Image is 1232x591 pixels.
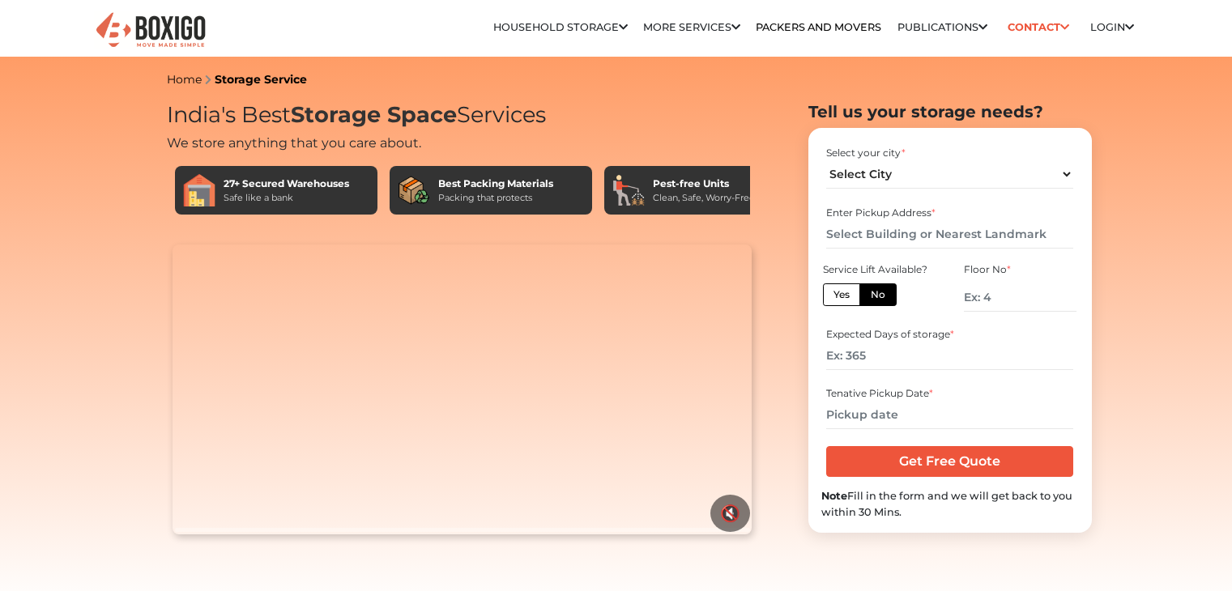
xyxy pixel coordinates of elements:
div: Select your city [826,146,1073,160]
h1: India's Best Services [167,102,758,129]
a: Login [1090,21,1134,33]
a: Home [167,72,202,87]
a: More services [643,21,740,33]
div: Floor No [964,262,1076,277]
h2: Tell us your storage needs? [808,102,1092,121]
div: Tenative Pickup Date [826,386,1073,401]
div: Pest-free Units [653,176,755,191]
img: Boxigo [94,11,207,50]
span: We store anything that you care about. [167,135,421,151]
button: 🔇 [710,495,750,532]
div: Enter Pickup Address [826,206,1073,220]
input: Ex: 365 [826,342,1073,370]
img: Best Packing Materials [398,174,430,206]
label: Yes [823,283,860,306]
label: No [859,283,897,306]
div: Expected Days of storage [826,327,1073,342]
div: Safe like a bank [224,191,349,205]
span: Storage Space [291,101,457,128]
img: 27+ Secured Warehouses [183,174,215,206]
a: Storage Service [215,72,307,87]
a: Contact [1003,15,1075,40]
a: Packers and Movers [756,21,881,33]
a: Household Storage [493,21,628,33]
video: Your browser does not support the video tag. [173,244,752,534]
a: Publications [897,21,987,33]
div: Best Packing Materials [438,176,553,191]
div: Service Lift Available? [823,262,935,277]
input: Pickup date [826,401,1073,429]
input: Get Free Quote [826,446,1073,477]
img: Pest-free Units [612,174,645,206]
div: 27+ Secured Warehouses [224,176,349,191]
div: Fill in the form and we will get back to you within 30 Mins. [821,488,1079,519]
div: Packing that protects [438,191,553,205]
input: Select Building or Nearest Landmark [826,220,1073,249]
input: Ex: 4 [964,283,1076,312]
b: Note [821,490,847,502]
div: Clean, Safe, Worry-Free [653,191,755,205]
